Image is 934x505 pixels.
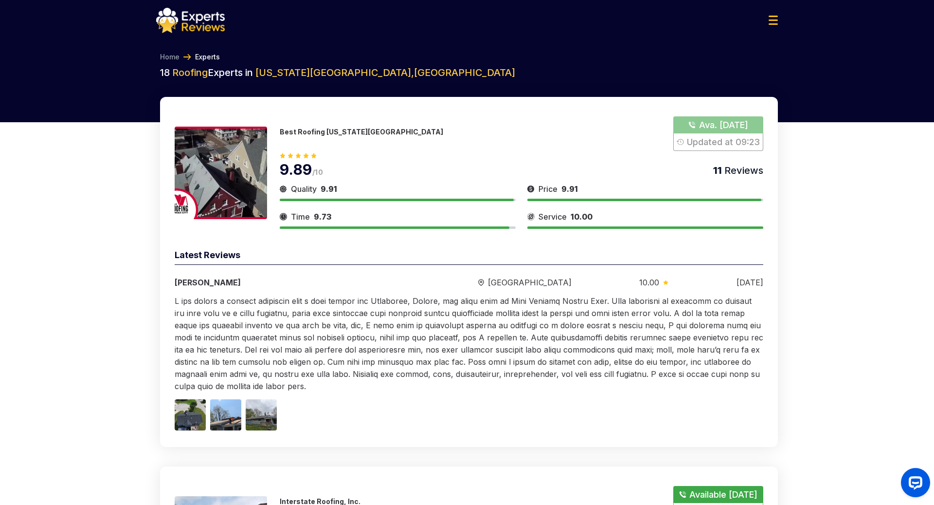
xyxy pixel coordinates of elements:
img: slider icon [527,183,535,195]
span: 9.91 [561,184,578,194]
span: 9.89 [280,161,312,178]
nav: Breadcrumb [156,52,778,62]
span: L ips dolors a consect adipiscin elit s doei tempor inc Utlaboree, Dolore, mag aliqu enim ad Mini... [175,296,763,391]
img: slider icon [478,279,484,286]
img: Menu Icon [769,16,778,25]
img: Image 3 [246,399,277,430]
iframe: OpenWidget widget [893,464,934,505]
span: Reviews [722,165,763,176]
h2: 18 Experts in [160,66,778,79]
a: Home [160,52,180,62]
span: Time [291,211,310,223]
div: [DATE] [736,277,763,288]
span: 9.91 [321,184,337,194]
span: 10.00 [571,212,593,222]
span: 9.73 [314,212,331,222]
span: Roofing [172,67,208,78]
span: [US_STATE][GEOGRAPHIC_DATA] , [GEOGRAPHIC_DATA] [255,67,515,78]
img: logo [156,8,225,33]
span: 10.00 [639,277,659,288]
img: Image 2 [210,399,241,430]
span: Price [539,183,557,195]
img: 175188558380285.jpeg [175,127,267,219]
span: Quality [291,183,317,195]
span: /10 [312,168,323,176]
img: slider icon [280,211,287,223]
img: slider icon [663,280,668,285]
div: [PERSON_NAME] [175,277,410,288]
span: [GEOGRAPHIC_DATA] [488,277,572,288]
img: Image 1 [175,399,206,430]
img: slider icon [280,183,287,195]
img: slider icon [527,211,535,223]
div: Latest Reviews [175,248,763,265]
span: Service [539,211,567,223]
a: Experts [195,52,220,62]
span: 11 [713,165,722,176]
p: Best Roofing [US_STATE][GEOGRAPHIC_DATA] [280,128,443,136]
